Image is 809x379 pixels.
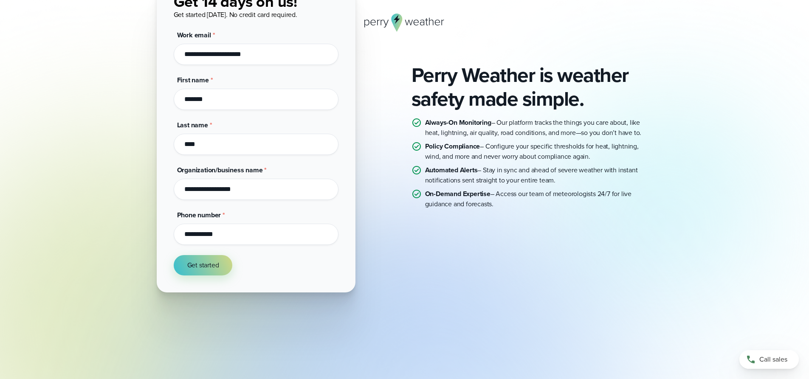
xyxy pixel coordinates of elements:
p: – Stay in sync and ahead of severe weather with instant notifications sent straight to your entir... [425,165,653,185]
strong: Always-On Monitoring [425,118,491,127]
p: – Configure your specific thresholds for heat, lightning, wind, and more and never worry about co... [425,141,653,162]
span: Work email [177,30,211,40]
p: – Access our team of meteorologists 24/7 for live guidance and forecasts. [425,189,653,209]
span: Last name [177,120,208,130]
span: Organization/business name [177,165,263,175]
span: Phone number [177,210,221,220]
strong: Policy Compliance [425,141,480,151]
span: Get started [DATE]. No credit card required. [174,10,297,20]
span: Get started [187,260,219,270]
p: – Our platform tracks the things you care about, like heat, lightning, air quality, road conditio... [425,118,653,138]
a: Call sales [739,350,799,369]
span: Call sales [759,354,787,365]
span: First name [177,75,209,85]
button: Get started [174,255,233,275]
h2: Perry Weather is weather safety made simple. [412,63,653,111]
strong: On-Demand Expertise [425,189,490,199]
strong: Automated Alerts [425,165,478,175]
